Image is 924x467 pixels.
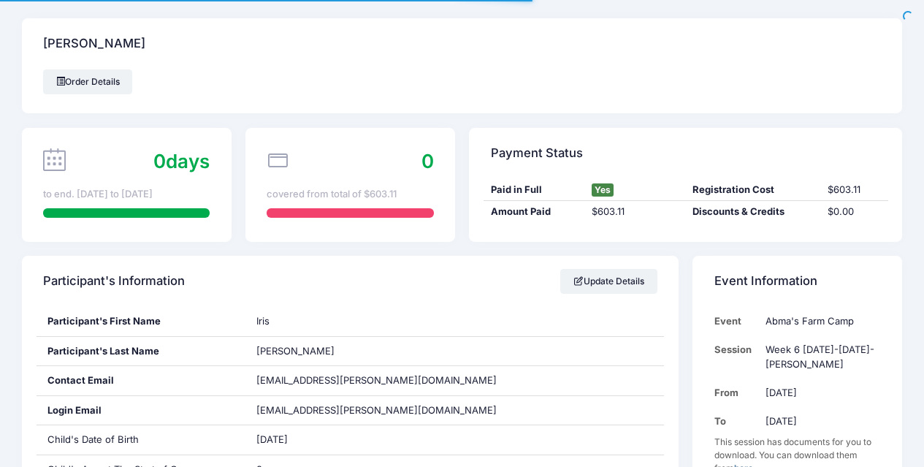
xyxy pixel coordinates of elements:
[256,374,497,386] span: [EMAIL_ADDRESS][PERSON_NAME][DOMAIN_NAME]
[256,433,288,445] span: [DATE]
[37,337,246,366] div: Participant's Last Name
[43,23,145,65] h4: [PERSON_NAME]
[584,205,685,219] div: $603.11
[560,269,657,294] a: Update Details
[43,261,185,303] h4: Participant's Information
[256,403,497,418] span: [EMAIL_ADDRESS][PERSON_NAME][DOMAIN_NAME]
[37,307,246,336] div: Participant's First Name
[421,150,434,172] span: 0
[714,407,759,436] td: To
[820,205,887,219] div: $0.00
[484,183,584,197] div: Paid in Full
[758,407,880,436] td: [DATE]
[592,183,614,197] span: Yes
[153,147,210,175] div: days
[686,183,821,197] div: Registration Cost
[686,205,821,219] div: Discounts & Credits
[153,150,166,172] span: 0
[714,261,817,303] h4: Event Information
[484,205,584,219] div: Amount Paid
[43,69,132,94] a: Order Details
[758,307,880,335] td: Abma's Farm Camp
[758,335,880,379] td: Week 6 [DATE]-[DATE]- [PERSON_NAME]
[37,366,246,395] div: Contact Email
[37,425,246,455] div: Child's Date of Birth
[820,183,887,197] div: $603.11
[37,396,246,425] div: Login Email
[491,132,583,174] h4: Payment Status
[714,307,759,335] td: Event
[256,315,270,327] span: Iris
[267,187,433,202] div: covered from total of $603.11
[256,345,335,357] span: [PERSON_NAME]
[758,379,880,407] td: [DATE]
[43,187,210,202] div: to end. [DATE] to [DATE]
[714,379,759,407] td: From
[714,335,759,379] td: Session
